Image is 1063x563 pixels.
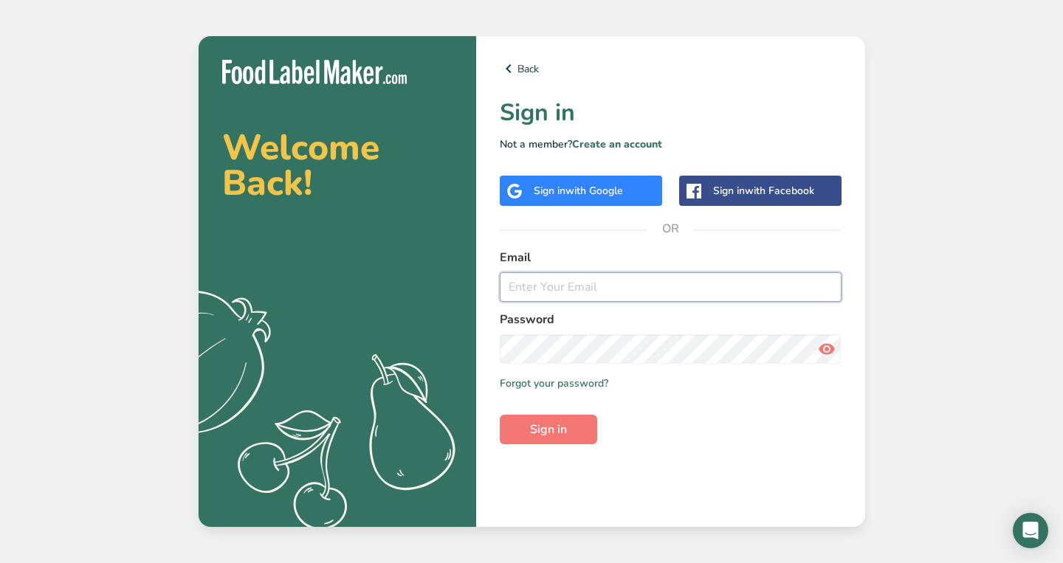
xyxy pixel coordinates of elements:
a: Create an account [572,137,662,151]
label: Email [500,249,842,266]
input: Enter Your Email [500,272,842,302]
span: with Google [565,184,623,198]
span: OR [648,207,692,251]
h1: Sign in [500,95,842,131]
a: Forgot your password? [500,376,608,391]
div: Sign in [534,183,623,198]
a: Back [500,60,842,77]
div: Sign in [713,183,814,198]
button: Sign in [500,415,597,444]
img: Food Label Maker [222,60,407,84]
span: Sign in [530,421,567,438]
p: Not a member? [500,137,842,152]
h2: Welcome Back! [222,130,453,201]
label: Password [500,311,842,328]
div: Open Intercom Messenger [1013,513,1048,548]
span: with Facebook [745,184,814,198]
